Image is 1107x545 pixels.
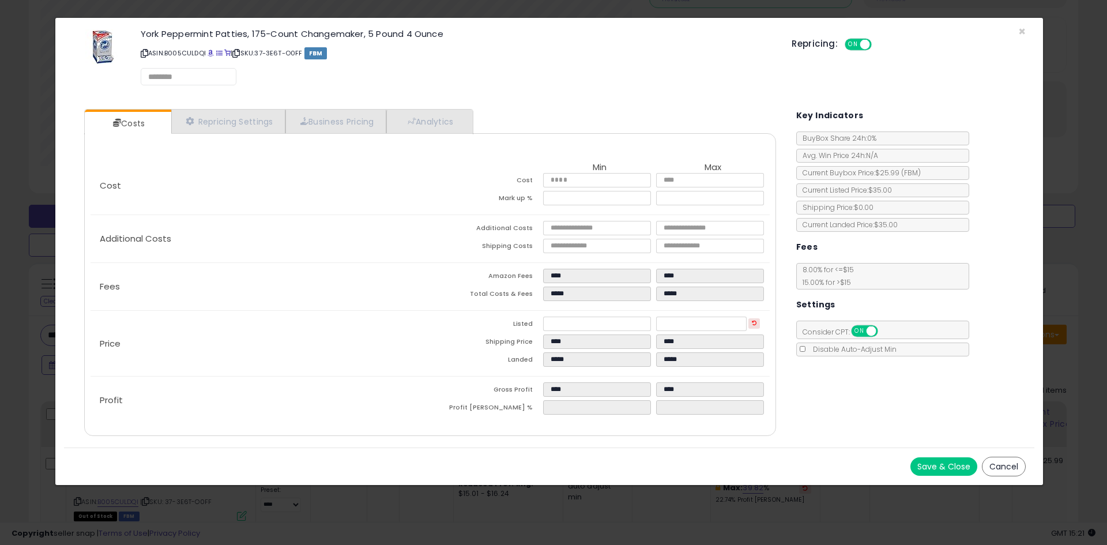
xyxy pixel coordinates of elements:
[216,48,223,58] a: All offer listings
[797,151,878,160] span: Avg. Win Price 24h: N/A
[430,334,543,352] td: Shipping Price
[430,287,543,305] td: Total Costs & Fees
[797,168,921,178] span: Current Buybox Price:
[85,112,170,135] a: Costs
[797,185,892,195] span: Current Listed Price: $35.00
[543,163,656,173] th: Min
[807,344,897,354] span: Disable Auto-Adjust Min
[910,457,977,476] button: Save & Close
[792,39,838,48] h5: Repricing:
[430,239,543,257] td: Shipping Costs
[1018,23,1026,40] span: ×
[797,202,873,212] span: Shipping Price: $0.00
[386,110,472,133] a: Analytics
[875,168,921,178] span: $25.99
[91,339,430,348] p: Price
[846,40,860,50] span: ON
[870,40,888,50] span: OFF
[91,282,430,291] p: Fees
[796,108,864,123] h5: Key Indicators
[797,133,876,143] span: BuyBox Share 24h: 0%
[797,265,854,287] span: 8.00 % for <= $15
[797,327,893,337] span: Consider CPT:
[656,163,769,173] th: Max
[876,326,894,336] span: OFF
[797,277,851,287] span: 15.00 % for > $15
[304,47,327,59] span: FBM
[141,29,774,38] h3: York Peppermint Patties, 175-Count Changemaker, 5 Pound 4 Ounce
[852,326,867,336] span: ON
[797,220,898,230] span: Current Landed Price: $35.00
[430,269,543,287] td: Amazon Fees
[796,298,835,312] h5: Settings
[85,29,120,64] img: 51FdMhZDxbL._SL60_.jpg
[91,234,430,243] p: Additional Costs
[430,317,543,334] td: Listed
[224,48,231,58] a: Your listing only
[285,110,386,133] a: Business Pricing
[91,181,430,190] p: Cost
[430,352,543,370] td: Landed
[430,221,543,239] td: Additional Costs
[91,396,430,405] p: Profit
[982,457,1026,476] button: Cancel
[208,48,214,58] a: BuyBox page
[796,240,818,254] h5: Fees
[430,191,543,209] td: Mark up %
[901,168,921,178] span: ( FBM )
[430,173,543,191] td: Cost
[141,44,774,62] p: ASIN: B005CULDQI | SKU: 37-3E6T-O0FF
[430,400,543,418] td: Profit [PERSON_NAME] %
[171,110,285,133] a: Repricing Settings
[430,382,543,400] td: Gross Profit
